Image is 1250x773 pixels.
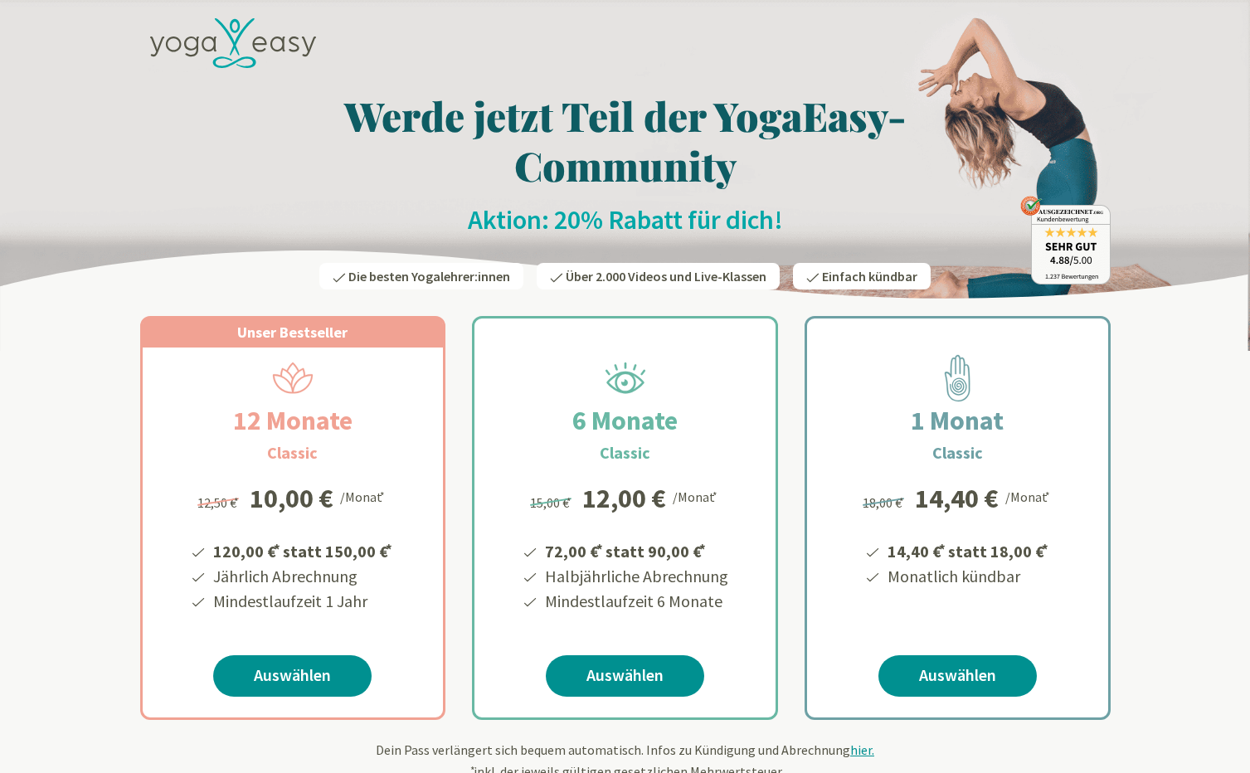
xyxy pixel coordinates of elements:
span: Unser Bestseller [237,323,348,342]
li: 14,40 € statt 18,00 € [885,536,1051,564]
a: Auswählen [213,655,372,697]
li: Jährlich Abrechnung [211,564,395,589]
h2: 6 Monate [533,401,717,440]
h3: Classic [932,440,983,465]
a: Auswählen [546,655,704,697]
h1: Werde jetzt Teil der YogaEasy-Community [140,90,1111,190]
span: hier. [850,741,874,758]
div: /Monat [1005,485,1053,507]
span: Die besten Yogalehrer:innen [348,268,510,284]
h3: Classic [267,440,318,465]
div: /Monat [673,485,720,507]
span: Einfach kündbar [822,268,917,284]
li: Monatlich kündbar [885,564,1051,589]
h2: Aktion: 20% Rabatt für dich! [140,203,1111,236]
li: Mindestlaufzeit 6 Monate [542,589,728,614]
h3: Classic [600,440,650,465]
li: 120,00 € statt 150,00 € [211,536,395,564]
li: 72,00 € statt 90,00 € [542,536,728,564]
div: /Monat [340,485,387,507]
h2: 12 Monate [193,401,392,440]
div: 12,00 € [582,485,666,512]
div: 10,00 € [250,485,333,512]
span: 18,00 € [863,494,907,511]
li: Halbjährliche Abrechnung [542,564,728,589]
a: Auswählen [878,655,1037,697]
img: ausgezeichnet_badge.png [1020,196,1111,284]
h2: 1 Monat [871,401,1043,440]
span: 15,00 € [530,494,574,511]
span: Über 2.000 Videos und Live-Klassen [566,268,766,284]
span: 12,50 € [197,494,241,511]
div: 14,40 € [915,485,999,512]
li: Mindestlaufzeit 1 Jahr [211,589,395,614]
